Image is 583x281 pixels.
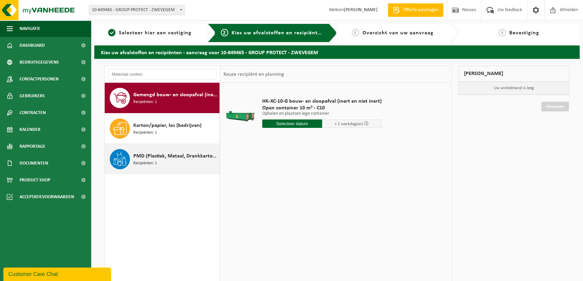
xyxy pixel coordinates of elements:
[458,66,570,82] div: [PERSON_NAME]
[388,3,443,17] a: Offerte aanvragen
[133,91,218,99] span: Gemengd bouw- en sloopafval (inert en niet inert)
[262,111,382,116] p: Ophalen en plaatsen lege container
[20,172,50,188] span: Product Shop
[499,29,506,36] span: 4
[221,29,228,36] span: 2
[105,113,220,144] button: Karton/papier, los (bedrijven) Recipiënten: 1
[509,30,539,36] span: Bevestiging
[133,160,157,167] span: Recipiënten: 1
[20,104,46,121] span: Contracten
[20,37,45,54] span: Dashboard
[133,121,202,130] span: Karton/papier, los (bedrijven)
[133,130,157,136] span: Recipiënten: 1
[133,99,157,105] span: Recipiënten: 1
[262,98,382,105] span: HK-XC-10-G bouw- en sloopafval (inert en niet inert)
[98,29,202,37] a: 1Selecteer hier een vestiging
[133,152,218,160] span: PMD (Plastiek, Metaal, Drankkartons) (bedrijven)
[363,30,434,36] span: Overzicht van uw aanvraag
[105,83,220,113] button: Gemengd bouw- en sloopafval (inert en niet inert) Recipiënten: 1
[108,29,115,36] span: 1
[20,155,48,172] span: Documenten
[20,71,59,87] span: Contactpersonen
[352,29,359,36] span: 3
[119,30,192,36] span: Selecteer hier een vestiging
[89,5,185,15] span: 10-849465 - GROUP PROTECT - ZWEVEGEM
[344,7,378,12] strong: [PERSON_NAME]
[20,20,40,37] span: Navigatie
[262,105,382,111] span: Open container 10 m³ - C10
[20,138,45,155] span: Rapportage
[105,144,220,174] button: PMD (Plastiek, Metaal, Drankkartons) (bedrijven) Recipiënten: 1
[20,121,40,138] span: Kalender
[335,122,363,126] span: + 2 werkdag(en)
[220,66,287,83] div: Keuze recipiënt en planning
[20,87,45,104] span: Gebruikers
[20,54,59,71] span: Bedrijfsgegevens
[232,30,324,36] span: Kies uw afvalstoffen en recipiënten
[3,266,112,281] iframe: chat widget
[94,45,580,59] h2: Kies uw afvalstoffen en recipiënten - aanvraag voor 10-849465 - GROUP PROTECT - ZWEVEGEM
[20,188,74,205] span: Acceptatievoorwaarden
[402,7,440,13] span: Offerte aanvragen
[262,119,322,128] input: Selecteer datum
[459,82,570,95] p: Uw winkelmand is leeg
[541,102,569,111] a: Doorgaan
[108,69,216,79] input: Materiaal zoeken
[89,5,184,15] span: 10-849465 - GROUP PROTECT - ZWEVEGEM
